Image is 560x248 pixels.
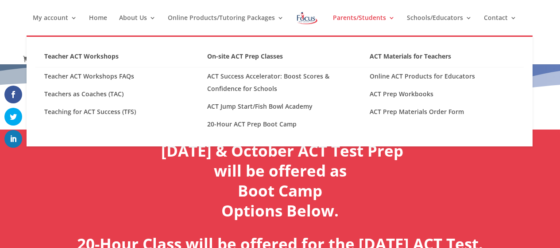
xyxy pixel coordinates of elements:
[361,103,524,121] a: ACT Prep Materials Order Form
[221,200,339,221] a: Options Below.
[198,115,361,133] a: 20-Hour ACT Prep Boot Camp
[296,10,319,26] img: Focus on Learning
[484,15,517,35] a: Contact
[33,15,77,35] a: My account
[35,67,198,85] a: Teacher ACT Workshops FAQs
[407,15,472,35] a: Schools/Educators
[119,15,156,35] a: About Us
[168,15,284,35] a: Online Products/Tutoring Packages
[214,160,347,181] a: will be offered as
[35,85,198,103] a: Teachers as Coaches (TAC)
[161,140,403,161] a: [DATE] & October ACT Test Prep
[361,50,524,67] a: ACT Materials for Teachers
[361,67,524,85] a: Online ACT Products for Educators
[89,15,107,35] a: Home
[198,98,361,115] a: ACT Jump Start/Fish Bowl Academy
[35,50,198,67] a: Teacher ACT Workshops
[361,85,524,103] a: ACT Prep Workbooks
[333,15,395,35] a: Parents/Students
[198,67,361,98] a: ACT Success Accelerator: Boost Scores & Confidence for Schools
[238,180,322,201] a: Boot Camp
[35,103,198,121] a: Teaching for ACT Success (TFS)
[198,50,361,67] a: On-site ACT Prep Classes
